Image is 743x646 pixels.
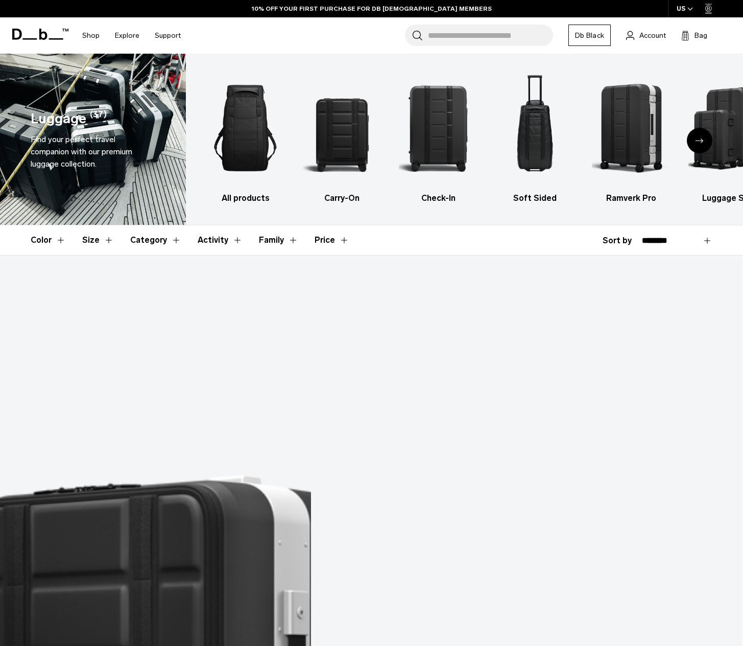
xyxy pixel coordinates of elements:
[206,69,285,204] li: 1 / 6
[198,225,243,255] button: Toggle Filter
[31,134,132,169] span: Find your perfect travel companion with our premium luggage collection.
[82,225,114,255] button: Toggle Filter
[399,69,477,187] img: Db
[90,108,107,129] span: (37)
[303,69,381,204] li: 2 / 6
[592,69,670,204] li: 5 / 6
[303,69,381,204] a: Db Carry-On
[206,192,285,204] h3: All products
[155,17,181,54] a: Support
[303,192,381,204] h3: Carry-On
[399,69,477,204] li: 3 / 6
[115,17,139,54] a: Explore
[592,69,670,204] a: Db Ramverk Pro
[82,17,100,54] a: Shop
[206,69,285,187] img: Db
[694,30,707,41] span: Bag
[639,30,666,41] span: Account
[495,192,574,204] h3: Soft Sided
[495,69,574,204] li: 4 / 6
[206,69,285,204] a: Db All products
[687,128,712,153] div: Next slide
[592,69,670,187] img: Db
[303,69,381,187] img: Db
[568,25,611,46] a: Db Black
[31,225,66,255] button: Toggle Filter
[75,17,188,54] nav: Main Navigation
[495,69,574,187] img: Db
[681,29,707,41] button: Bag
[399,192,477,204] h3: Check-In
[31,108,86,129] h1: Luggage
[252,4,492,13] a: 10% OFF YOUR FIRST PURCHASE FOR DB [DEMOGRAPHIC_DATA] MEMBERS
[130,225,181,255] button: Toggle Filter
[259,225,298,255] button: Toggle Filter
[315,225,349,255] button: Toggle Price
[399,69,477,204] a: Db Check-In
[626,29,666,41] a: Account
[495,69,574,204] a: Db Soft Sided
[592,192,670,204] h3: Ramverk Pro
